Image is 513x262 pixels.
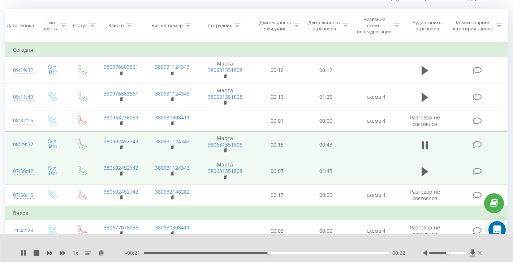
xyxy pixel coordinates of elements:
div: 09:11:43 [13,90,30,104]
td: Марта [198,131,253,158]
td: 00:15 [253,131,302,158]
div: 08:29:37 [13,138,30,152]
div: 07:58:42 [13,164,30,178]
td: 00:17 [253,185,302,206]
a: 380631351808 [208,67,242,73]
div: Название схемы переадресации [357,16,392,35]
div: Сотрудник [208,22,232,29]
div: Статус [73,22,87,29]
div: Длительность разговора [308,20,341,32]
td: Сегодня [6,43,508,57]
a: 380502452742 [104,188,138,195]
div: Дата звонка [7,22,34,29]
td: схема 4 [350,110,401,131]
td: 00:12 [253,57,302,84]
td: 00:00 [301,110,350,131]
a: 380976583561 [104,63,138,70]
td: схема 4 [350,185,401,206]
td: схема 4 [350,220,401,241]
td: Марта [198,158,253,185]
div: Аудиозапись разговора [408,20,447,32]
span: - 00:21 [125,249,144,257]
span: Разговор не состоялся [410,114,440,127]
td: 00:43 [301,131,350,158]
div: Комментарий/категория звонка [452,20,494,32]
div: Клиент [108,22,124,29]
div: Бизнес номер [151,22,183,29]
td: 00:07 [253,158,302,185]
span: 00:22 [392,249,405,257]
a: 380631351808 [208,141,242,148]
div: 21:42:23 [13,224,30,238]
td: Марта [198,84,253,110]
a: 380631351808 [208,168,242,174]
td: Марта [198,57,253,84]
a: 380930308411 [155,114,190,121]
td: 00:03 [253,220,302,241]
div: Accessibility label [446,252,449,254]
a: 380931124343 [155,138,190,145]
td: Вчера [6,206,508,220]
span: 1 x [73,249,78,257]
a: 380930308411 [155,224,190,231]
div: Тип звонка [43,20,59,32]
td: 00:12 [301,57,350,84]
div: 09:19:32 [13,63,30,77]
a: 380932148282 [155,188,190,195]
td: 00:00 [301,220,350,241]
span: Разговор не состоялся [410,224,440,237]
div: 08:32:15 [13,114,30,128]
td: 00:00 [301,185,350,206]
span: Разговор не состоялся [410,188,440,202]
td: 00:01 [253,110,302,131]
div: Open Intercom Messenger [488,221,506,238]
a: 380677078038 [104,224,138,231]
a: 380931124343 [155,63,190,70]
a: 380931124343 [155,164,190,171]
div: Длительность ожидания [259,20,292,32]
a: 380631351808 [208,93,242,100]
td: 01:25 [301,84,350,110]
td: схема 4 [350,84,401,110]
a: 380953236089 [104,114,138,121]
td: 01:45 [301,158,350,185]
div: Accessibility label [267,252,270,254]
td: 00:13 [253,84,302,110]
a: 380976583561 [104,90,138,97]
a: 380502452742 [104,164,138,171]
a: 380502452742 [104,138,138,145]
div: 07:58:16 [13,188,30,202]
a: 380931124343 [155,90,190,97]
